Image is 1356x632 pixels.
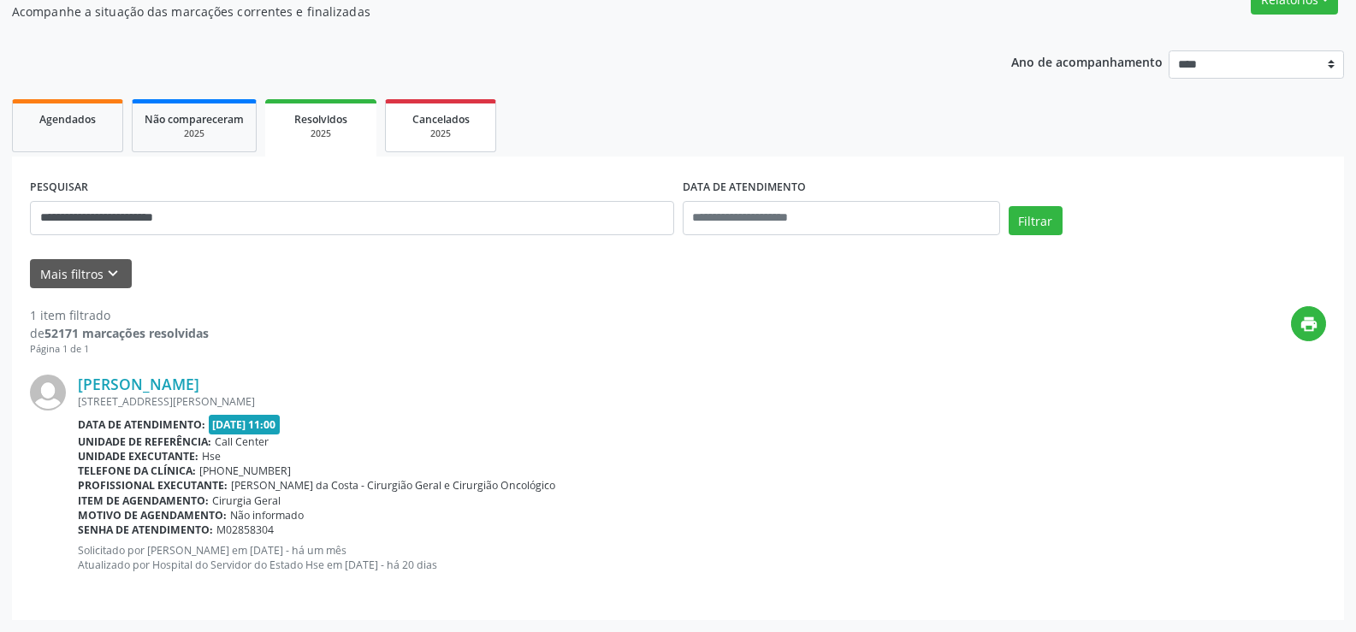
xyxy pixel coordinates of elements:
b: Profissional executante: [78,478,228,493]
p: Solicitado por [PERSON_NAME] em [DATE] - há um mês Atualizado por Hospital do Servidor do Estado ... [78,543,1326,572]
span: [PHONE_NUMBER] [199,464,291,478]
b: Telefone da clínica: [78,464,196,478]
div: 2025 [277,127,364,140]
span: [DATE] 11:00 [209,415,281,434]
b: Senha de atendimento: [78,523,213,537]
p: Acompanhe a situação das marcações correntes e finalizadas [12,3,944,21]
button: print [1291,306,1326,341]
div: 2025 [398,127,483,140]
span: M02858304 [216,523,274,537]
b: Unidade executante: [78,449,198,464]
div: 1 item filtrado [30,306,209,324]
div: de [30,324,209,342]
span: [PERSON_NAME] da Costa - Cirurgião Geral e Cirurgião Oncológico [231,478,555,493]
img: img [30,375,66,411]
i: print [1300,315,1318,334]
span: Resolvidos [294,112,347,127]
b: Data de atendimento: [78,417,205,432]
b: Unidade de referência: [78,434,211,449]
span: Não compareceram [145,112,244,127]
div: [STREET_ADDRESS][PERSON_NAME] [78,394,1326,409]
a: [PERSON_NAME] [78,375,199,393]
label: DATA DE ATENDIMENTO [683,174,806,201]
b: Motivo de agendamento: [78,508,227,523]
span: Cirurgia Geral [212,493,281,508]
span: Call Center [215,434,269,449]
span: Agendados [39,112,96,127]
span: Cancelados [412,112,470,127]
label: PESQUISAR [30,174,88,201]
p: Ano de acompanhamento [1011,50,1163,72]
b: Item de agendamento: [78,493,209,508]
div: Página 1 de 1 [30,342,209,357]
strong: 52171 marcações resolvidas [44,325,209,341]
button: Mais filtroskeyboard_arrow_down [30,259,132,289]
span: Hse [202,449,221,464]
button: Filtrar [1009,206,1063,235]
span: Não informado [230,508,304,523]
i: keyboard_arrow_down [104,264,122,283]
div: 2025 [145,127,244,140]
